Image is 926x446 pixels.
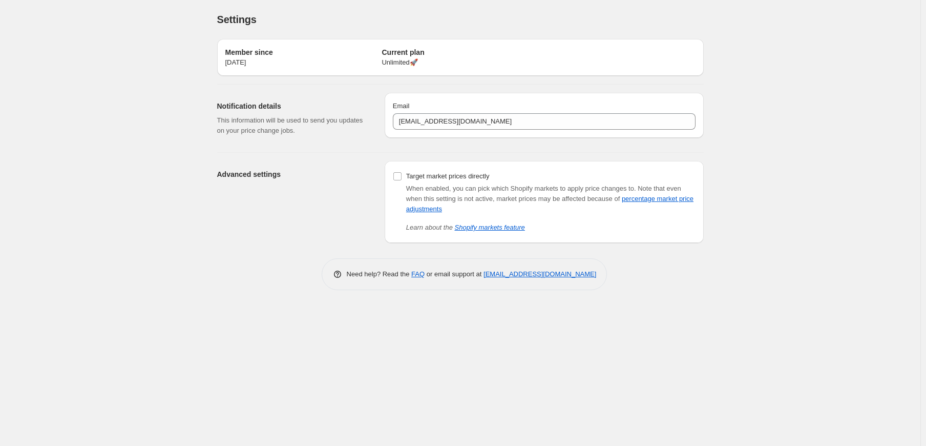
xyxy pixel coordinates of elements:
h2: Advanced settings [217,169,368,179]
a: [EMAIL_ADDRESS][DOMAIN_NAME] [483,270,596,278]
span: Need help? Read the [347,270,412,278]
span: Note that even when this setting is not active, market prices may be affected because of [406,185,693,213]
h2: Notification details [217,101,368,111]
span: Settings [217,14,257,25]
p: Unlimited 🚀 [382,57,538,68]
span: Target market prices directly [406,172,490,180]
span: or email support at [425,270,483,278]
a: Shopify markets feature [455,224,525,231]
p: [DATE] [225,57,382,68]
span: When enabled, you can pick which Shopify markets to apply price changes to. [406,185,636,192]
h2: Current plan [382,47,538,57]
span: Email [393,102,410,110]
i: Learn about the [406,224,525,231]
p: This information will be used to send you updates on your price change jobs. [217,115,368,136]
h2: Member since [225,47,382,57]
a: FAQ [411,270,425,278]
